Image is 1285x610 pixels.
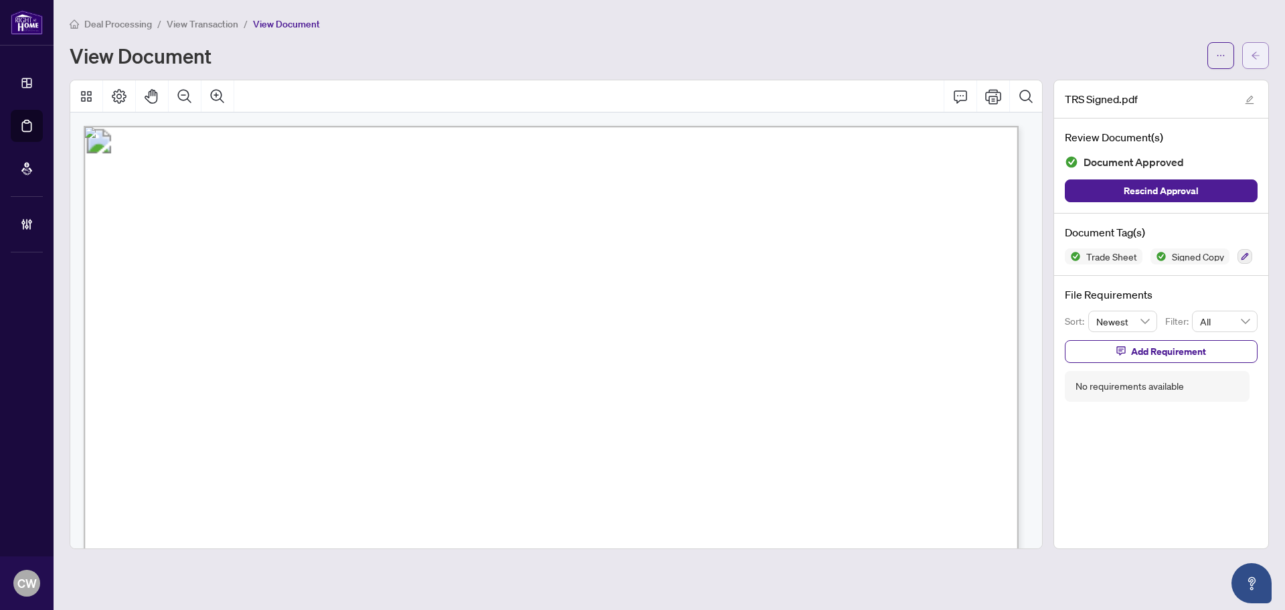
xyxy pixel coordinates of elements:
h4: Document Tag(s) [1065,224,1258,240]
span: View Document [253,18,320,30]
img: Status Icon [1150,248,1167,264]
li: / [244,16,248,31]
button: Rescind Approval [1065,179,1258,202]
span: ellipsis [1216,51,1225,60]
button: Add Requirement [1065,340,1258,363]
img: logo [11,10,43,35]
span: Newest [1096,311,1150,331]
h4: Review Document(s) [1065,129,1258,145]
span: Deal Processing [84,18,152,30]
p: Filter: [1165,314,1192,329]
span: Add Requirement [1131,341,1206,362]
div: No requirements available [1076,379,1184,394]
span: arrow-left [1251,51,1260,60]
p: Sort: [1065,314,1088,329]
span: CW [17,574,37,593]
img: Document Status [1065,155,1078,169]
span: Signed Copy [1167,252,1229,261]
span: Trade Sheet [1081,252,1142,261]
img: Status Icon [1065,248,1081,264]
span: home [70,19,79,29]
span: Rescind Approval [1124,180,1199,202]
h1: View Document [70,45,211,66]
span: All [1200,311,1250,331]
li: / [157,16,161,31]
span: View Transaction [167,18,238,30]
span: TRS Signed.pdf [1065,91,1138,107]
button: Open asap [1231,563,1272,603]
h4: File Requirements [1065,287,1258,303]
span: edit [1245,95,1254,104]
span: Document Approved [1084,153,1184,171]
